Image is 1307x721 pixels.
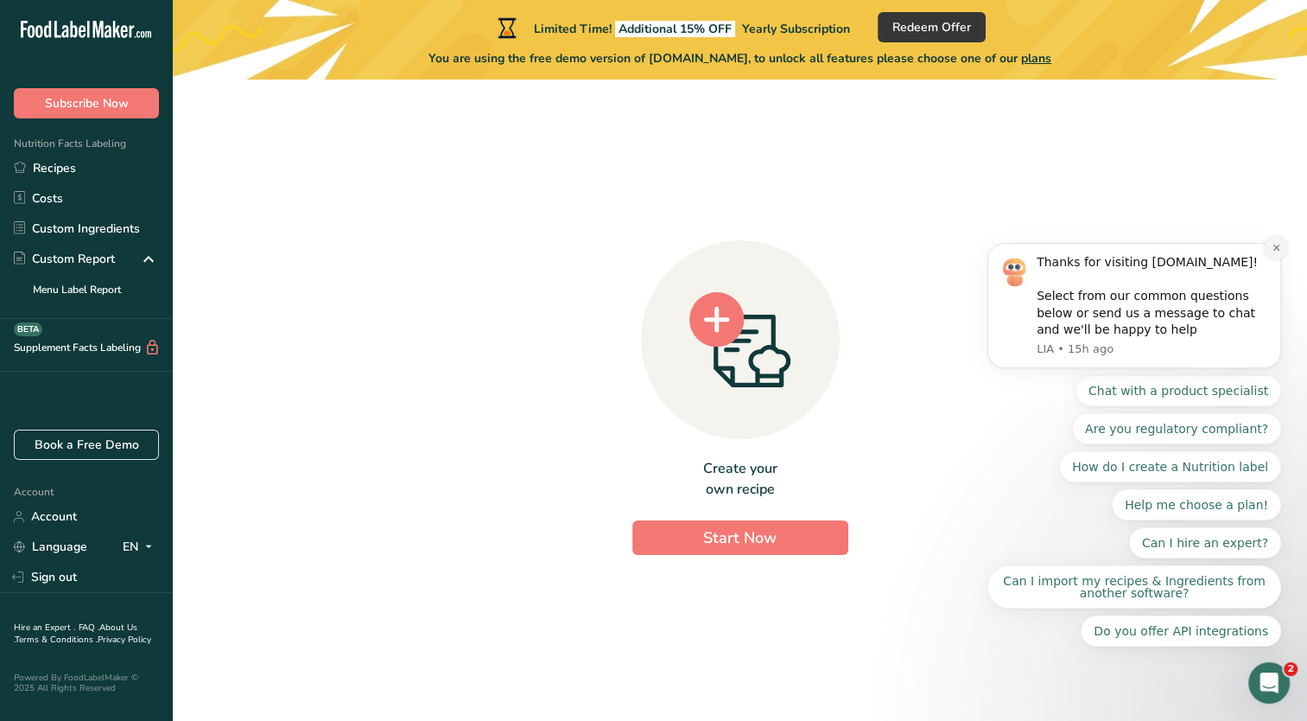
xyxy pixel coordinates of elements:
div: Limited Time! [494,17,850,38]
div: EN [123,537,159,558]
a: Language [14,532,87,562]
a: Book a Free Demo [14,430,159,460]
div: Custom Report [14,250,115,268]
div: Powered By FoodLabelMaker © 2025 All Rights Reserved [14,673,159,693]
iframe: Intercom live chat [1248,662,1290,704]
button: Subscribe Now [14,88,159,118]
a: Hire an Expert . [14,622,75,634]
span: Start Now [703,527,777,548]
button: Redeem Offer [878,12,986,42]
iframe: Intercom notifications message [961,26,1307,674]
span: Additional 15% OFF [615,21,735,37]
span: 2 [1284,662,1297,676]
span: Subscribe Now [45,94,129,112]
a: Privacy Policy [98,634,151,646]
button: Start Now [632,520,848,555]
a: Terms & Conditions . [15,634,98,646]
span: You are using the free demo version of [DOMAIN_NAME], to unlock all features please choose one of... [428,49,1051,67]
div: Create your own recipe [632,458,848,500]
span: Redeem Offer [892,18,971,36]
a: FAQ . [79,622,99,634]
a: About Us . [14,622,137,646]
div: BETA [14,322,42,336]
span: Yearly Subscription [742,21,850,37]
